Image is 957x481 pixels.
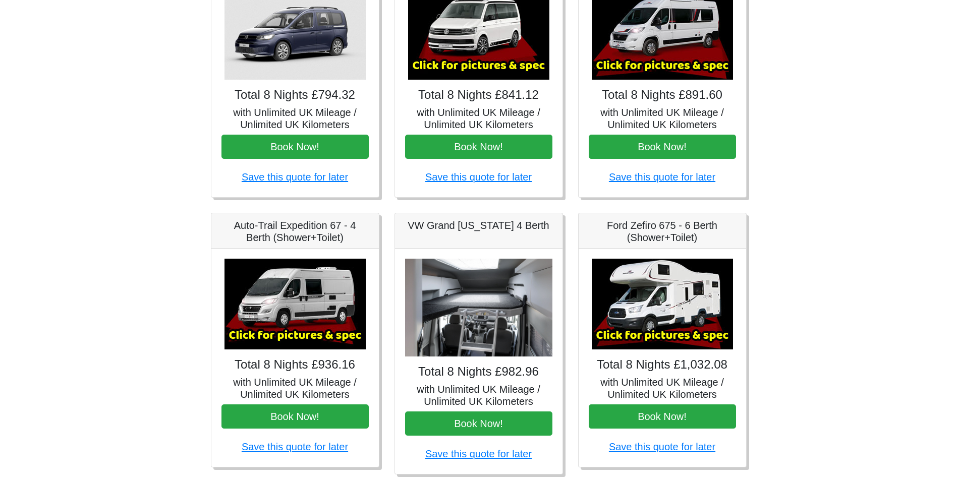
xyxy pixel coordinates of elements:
[425,171,532,183] a: Save this quote for later
[589,219,736,244] h5: Ford Zefiro 675 - 6 Berth (Shower+Toilet)
[589,376,736,400] h5: with Unlimited UK Mileage / Unlimited UK Kilometers
[589,404,736,429] button: Book Now!
[221,88,369,102] h4: Total 8 Nights £794.32
[405,365,552,379] h4: Total 8 Nights £982.96
[405,88,552,102] h4: Total 8 Nights £841.12
[242,171,348,183] a: Save this quote for later
[425,448,532,459] a: Save this quote for later
[221,376,369,400] h5: with Unlimited UK Mileage / Unlimited UK Kilometers
[589,106,736,131] h5: with Unlimited UK Mileage / Unlimited UK Kilometers
[589,135,736,159] button: Book Now!
[221,135,369,159] button: Book Now!
[221,404,369,429] button: Book Now!
[609,171,715,183] a: Save this quote for later
[224,259,366,349] img: Auto-Trail Expedition 67 - 4 Berth (Shower+Toilet)
[589,88,736,102] h4: Total 8 Nights £891.60
[221,219,369,244] h5: Auto-Trail Expedition 67 - 4 Berth (Shower+Toilet)
[592,259,733,349] img: Ford Zefiro 675 - 6 Berth (Shower+Toilet)
[221,106,369,131] h5: with Unlimited UK Mileage / Unlimited UK Kilometers
[589,357,736,372] h4: Total 8 Nights £1,032.08
[405,219,552,231] h5: VW Grand [US_STATE] 4 Berth
[242,441,348,452] a: Save this quote for later
[405,106,552,131] h5: with Unlimited UK Mileage / Unlimited UK Kilometers
[609,441,715,452] a: Save this quote for later
[405,411,552,436] button: Book Now!
[405,259,552,357] img: VW Grand California 4 Berth
[405,135,552,159] button: Book Now!
[221,357,369,372] h4: Total 8 Nights £936.16
[405,383,552,407] h5: with Unlimited UK Mileage / Unlimited UK Kilometers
